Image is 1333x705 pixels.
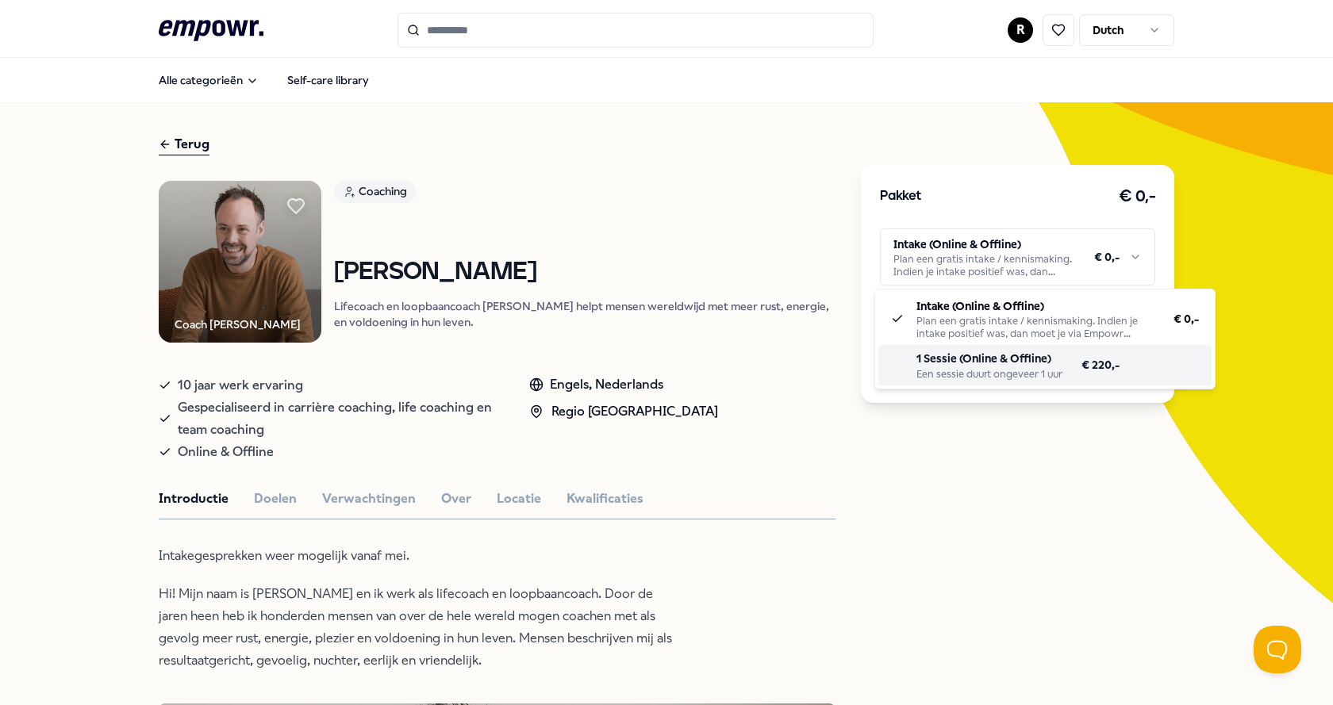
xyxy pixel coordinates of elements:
[1174,310,1199,328] span: € 0,-
[916,368,1062,381] div: Een sessie duurt ongeveer 1 uur
[916,315,1154,340] div: Plan een gratis intake / kennismaking. Indien je intake positief was, dan moet je via Empowr opni...
[916,297,1154,315] p: Intake (Online & Offline)
[1081,356,1120,374] span: € 220,-
[916,350,1062,367] p: 1 Sessie (Online & Offline)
